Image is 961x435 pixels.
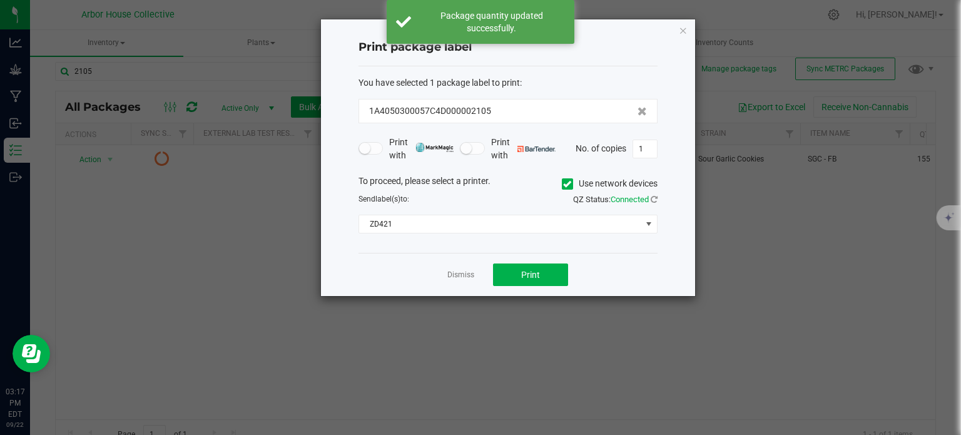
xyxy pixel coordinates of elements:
span: You have selected 1 package label to print [358,78,520,88]
h4: Print package label [358,39,658,56]
div: To proceed, please select a printer. [349,175,667,193]
div: : [358,76,658,90]
label: Use network devices [562,177,658,190]
span: 1A4050300057C4D000002105 [369,105,491,118]
span: Send to: [358,195,409,203]
a: Dismiss [447,270,474,280]
span: QZ Status: [573,195,658,204]
span: Print with [491,136,556,162]
div: Package quantity updated successfully. [418,9,565,34]
img: mark_magic_cybra.png [415,143,454,152]
img: bartender.png [517,146,556,152]
iframe: Resource center [13,335,50,372]
span: Print with [389,136,454,162]
span: Connected [611,195,649,204]
span: No. of copies [576,143,626,153]
button: Print [493,264,568,286]
span: ZD421 [359,215,641,233]
span: Print [521,270,540,280]
span: label(s) [375,195,400,203]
